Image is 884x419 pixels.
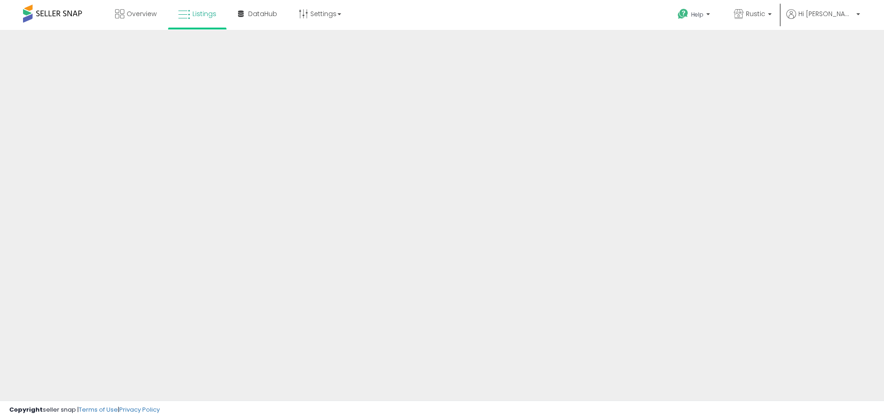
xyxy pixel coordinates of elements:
i: Get Help [677,8,689,20]
span: Listings [192,9,216,18]
div: seller snap | | [9,406,160,414]
span: DataHub [248,9,277,18]
span: Rustic [746,9,765,18]
a: Help [670,1,719,30]
a: Terms of Use [79,405,118,414]
a: Hi [PERSON_NAME] [786,9,860,30]
span: Overview [127,9,157,18]
span: Help [691,11,704,18]
span: Hi [PERSON_NAME] [798,9,854,18]
a: Privacy Policy [119,405,160,414]
strong: Copyright [9,405,43,414]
